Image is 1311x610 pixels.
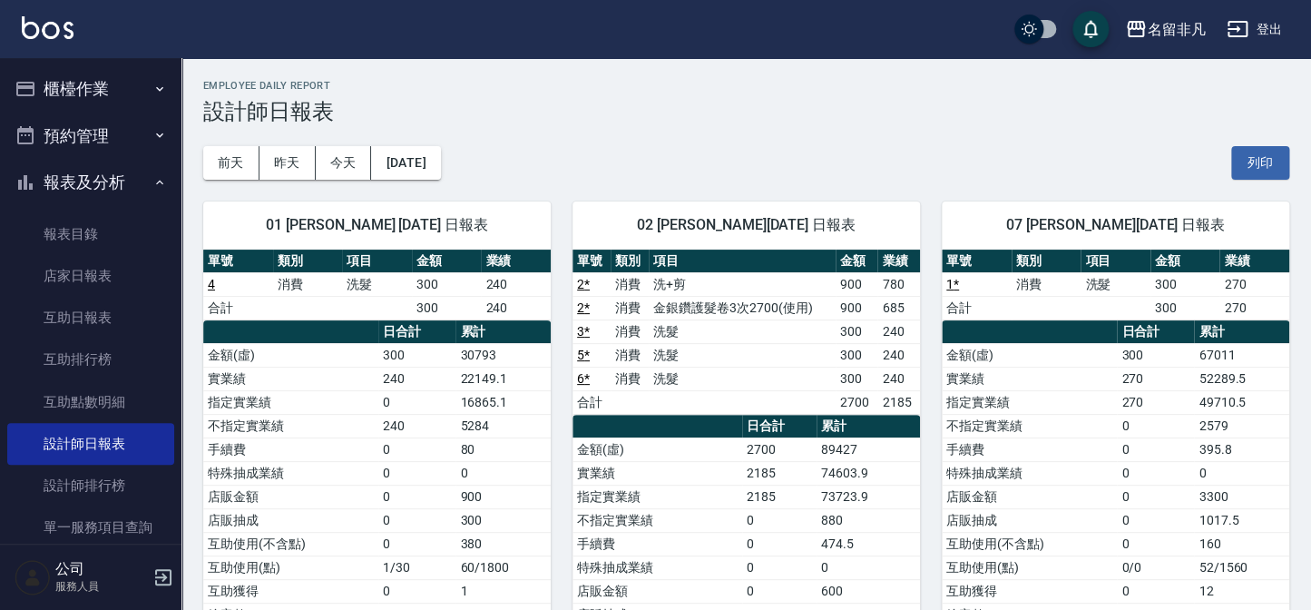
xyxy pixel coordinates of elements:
[455,414,551,438] td: 5284
[1072,11,1109,47] button: save
[836,367,877,390] td: 300
[1219,272,1289,296] td: 270
[942,367,1117,390] td: 實業績
[1117,556,1194,579] td: 0/0
[273,250,343,273] th: 類別
[378,414,455,438] td: 240
[203,438,378,461] td: 手續費
[342,272,412,296] td: 洗髮
[7,65,174,113] button: 櫃檯作業
[742,532,817,556] td: 0
[203,461,378,485] td: 特殊抽成業績
[1150,272,1220,296] td: 300
[1117,367,1194,390] td: 270
[742,415,817,438] th: 日合計
[1194,556,1289,579] td: 52/1560
[412,296,482,320] td: 300
[836,250,877,273] th: 金額
[649,296,836,320] td: 金銀鑽護髮卷3次2700(使用)
[342,250,412,273] th: 項目
[942,485,1117,508] td: 店販金額
[1118,11,1212,48] button: 名留非凡
[1117,532,1194,556] td: 0
[259,146,316,180] button: 昨天
[649,250,836,273] th: 項目
[742,508,817,532] td: 0
[22,16,73,39] img: Logo
[203,250,551,320] table: a dense table
[1117,390,1194,414] td: 270
[1117,485,1194,508] td: 0
[1194,320,1289,344] th: 累計
[7,381,174,423] a: 互助點數明細
[742,579,817,603] td: 0
[611,367,649,390] td: 消費
[611,320,649,343] td: 消費
[455,320,551,344] th: 累計
[877,390,920,414] td: 2185
[455,343,551,367] td: 30793
[877,250,920,273] th: 業績
[378,532,455,556] td: 0
[942,532,1117,556] td: 互助使用(不含點)
[481,296,551,320] td: 240
[7,423,174,465] a: 設計師日報表
[1117,343,1194,367] td: 300
[1012,272,1081,296] td: 消費
[1117,579,1194,603] td: 0
[1194,367,1289,390] td: 52289.5
[203,579,378,603] td: 互助獲得
[572,485,742,508] td: 指定實業績
[572,556,742,579] td: 特殊抽成業績
[378,579,455,603] td: 0
[649,320,836,343] td: 洗髮
[412,250,482,273] th: 金額
[877,320,920,343] td: 240
[1117,320,1194,344] th: 日合計
[877,343,920,367] td: 240
[877,272,920,296] td: 780
[203,80,1289,92] h2: Employee Daily Report
[7,113,174,160] button: 預約管理
[15,559,51,595] img: Person
[817,556,920,579] td: 0
[203,343,378,367] td: 金額(虛)
[836,296,877,320] td: 900
[572,250,920,415] table: a dense table
[836,320,877,343] td: 300
[1194,414,1289,438] td: 2579
[203,532,378,556] td: 互助使用(不含點)
[942,250,1289,320] table: a dense table
[572,390,611,414] td: 合計
[572,532,742,556] td: 手續費
[455,579,551,603] td: 1
[1117,508,1194,532] td: 0
[1150,296,1220,320] td: 300
[203,250,273,273] th: 單號
[817,508,920,532] td: 880
[455,461,551,485] td: 0
[7,159,174,206] button: 報表及分析
[273,272,343,296] td: 消費
[378,343,455,367] td: 300
[1117,461,1194,485] td: 0
[378,320,455,344] th: 日合計
[964,216,1267,234] span: 07 [PERSON_NAME][DATE] 日報表
[203,508,378,532] td: 店販抽成
[942,296,1012,320] td: 合計
[649,367,836,390] td: 洗髮
[817,461,920,485] td: 74603.9
[572,579,742,603] td: 店販金額
[203,414,378,438] td: 不指定實業績
[1147,18,1205,41] div: 名留非凡
[378,367,455,390] td: 240
[649,343,836,367] td: 洗髮
[1150,250,1220,273] th: 金額
[203,367,378,390] td: 實業績
[1117,414,1194,438] td: 0
[611,272,649,296] td: 消費
[942,508,1117,532] td: 店販抽成
[55,560,148,578] h5: 公司
[1117,438,1194,461] td: 0
[817,532,920,556] td: 474.5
